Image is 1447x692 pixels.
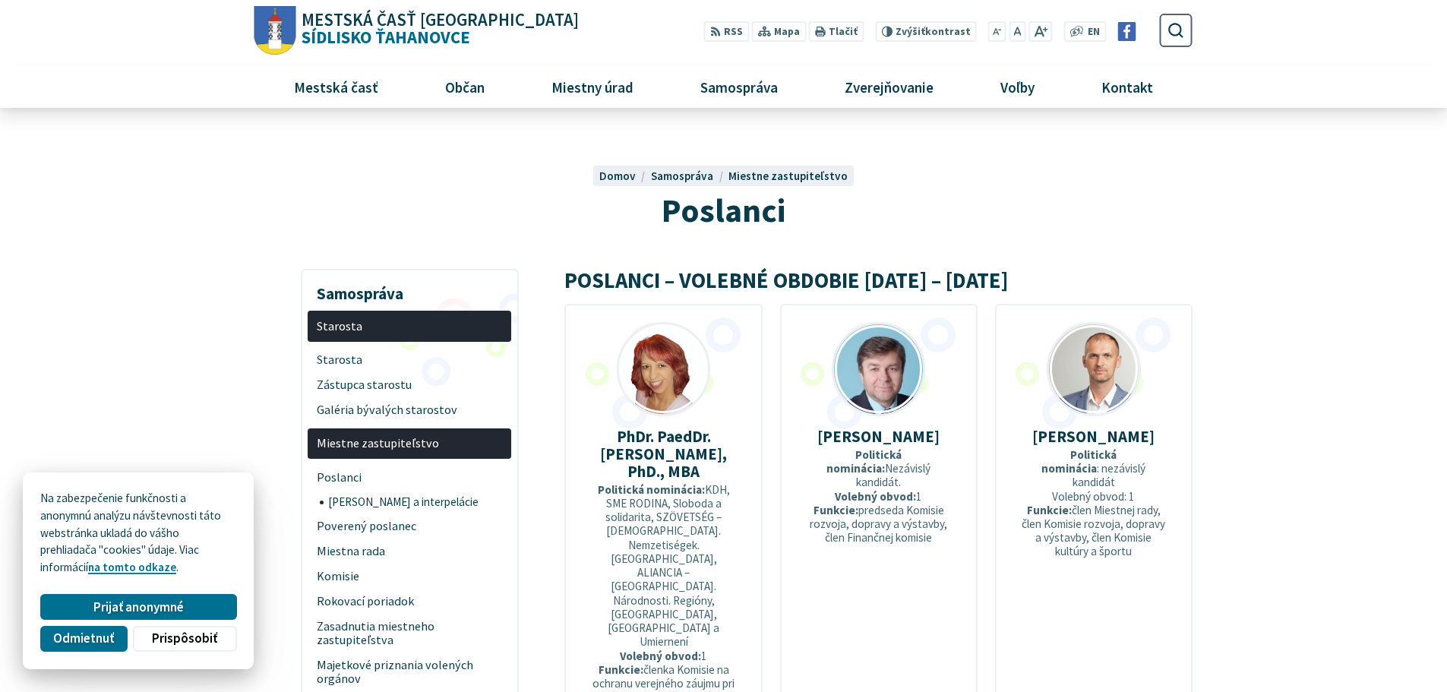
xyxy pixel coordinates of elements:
span: Zvýšiť [896,25,925,38]
button: Nastaviť pôvodnú veľkosť písma [1009,21,1025,42]
strong: [PERSON_NAME] [1032,426,1155,447]
a: Poverený poslanec [308,514,511,539]
span: kontrast [896,26,971,38]
a: Samospráva [673,66,806,107]
a: RSS [704,21,749,42]
span: Miestny úrad [545,66,639,107]
a: Domov [599,169,651,183]
a: Logo Sídlisko Ťahanovce, prejsť na domovskú stránku. [254,6,579,55]
strong: [PERSON_NAME] [817,426,940,447]
a: Mestská časť [266,66,406,107]
span: Zverejňovanie [839,66,939,107]
span: Zástupca starostu [317,372,503,397]
span: Poslanci [317,465,503,490]
span: Rokovací poriadok [317,589,503,615]
a: Miestne zastupiteľstvo [728,169,848,183]
img: Beres_15x20 [834,324,924,414]
a: [PERSON_NAME] a interpelácie [320,490,512,514]
strong: Funkcie: [814,503,858,517]
span: Samospráva [651,169,713,183]
a: Miestne zastupiteľstvo [308,428,511,460]
a: Samospráva [651,169,728,183]
a: na tomto odkaze [88,560,176,574]
span: EN [1088,24,1100,40]
p: Na zabezpečenie funkčnosti a anonymnú analýzu návštevnosti táto webstránka ukladá do vášho prehli... [40,490,236,577]
span: Poverený poslanec [317,514,503,539]
a: Starosta [308,311,511,342]
a: Rokovací poriadok [308,589,511,615]
p: : nezávislý kandidát Volebný obvod: 1 člen Miestnej rady, člen Komisie rozvoja, dopravy a výstavb... [1019,448,1168,559]
span: Galéria bývalých starostov [317,397,503,422]
span: Starosta [317,314,503,339]
span: Mestská časť [288,66,384,107]
span: Miestna rada [317,539,503,564]
button: Tlačiť [809,21,864,42]
span: Sídlisko Ťahanovce [296,11,580,46]
a: Mapa [752,21,806,42]
a: EN [1084,24,1104,40]
a: Komisie [308,564,511,589]
span: [PERSON_NAME] a interpelácie [328,490,503,514]
span: Odmietnuť [53,630,114,646]
img: marek_fedorecko [1049,324,1139,414]
a: Majetkové priznania volených orgánov [308,653,511,691]
span: Voľby [995,66,1041,107]
h3: Samospráva [308,273,511,305]
a: Občan [417,66,512,107]
span: RSS [724,24,743,40]
strong: Funkcie: [1027,503,1072,517]
strong: PhDr. PaedDr. [PERSON_NAME], PhD., MBA [600,426,727,482]
span: Miestne zastupiteľstvo [317,431,503,457]
img: Prejsť na Facebook stránku [1117,22,1136,41]
strong: Politická nominácia [1041,447,1117,476]
a: Miestna rada [308,539,511,564]
a: Starosta [308,347,511,372]
a: Zástupca starostu [308,372,511,397]
button: Prispôsobiť [133,626,236,652]
span: POSLANCI – VOLEBNÉ OBDOBIE [DATE] – [DATE] [564,267,1008,294]
a: Miestny úrad [523,66,661,107]
a: Zasadnutia miestneho zastupiteľstva [308,615,511,653]
span: Mestská časť [GEOGRAPHIC_DATA] [302,11,579,29]
img: Prejsť na domovskú stránku [254,6,296,55]
a: Galéria bývalých starostov [308,397,511,422]
strong: Politická nominácia: [826,447,902,476]
a: Kontakt [1074,66,1181,107]
a: Voľby [973,66,1063,107]
span: Komisie [317,564,503,589]
img: Uršula Ambrušová (002) [619,324,709,414]
button: Prijať anonymné [40,594,236,620]
span: Prijať anonymné [93,599,184,615]
span: Poslanci [662,189,785,231]
button: Odmietnuť [40,626,127,652]
strong: Politická nominácia: [598,482,705,497]
span: Zasadnutia miestneho zastupiteľstva [317,615,503,653]
span: Starosta [317,347,503,372]
span: Kontakt [1096,66,1159,107]
strong: Volebný obvod: [835,489,916,504]
button: Zmenšiť veľkosť písma [988,21,1006,42]
strong: Funkcie: [599,662,643,677]
span: Občan [439,66,490,107]
span: Domov [599,169,636,183]
p: Nezávislý kandidát. 1 predseda Komisie rozvoja, dopravy a výstavby, člen Finančnej komisie [804,448,953,545]
a: Poslanci [308,465,511,490]
span: Majetkové priznania volených orgánov [317,653,503,691]
button: Zväčšiť veľkosť písma [1028,21,1052,42]
strong: Volebný obvod: [620,649,701,663]
span: Tlačiť [829,26,858,38]
span: Prispôsobiť [152,630,217,646]
span: Mapa [774,24,800,40]
span: Samospráva [694,66,783,107]
a: Zverejňovanie [817,66,962,107]
button: Zvýšiťkontrast [875,21,976,42]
